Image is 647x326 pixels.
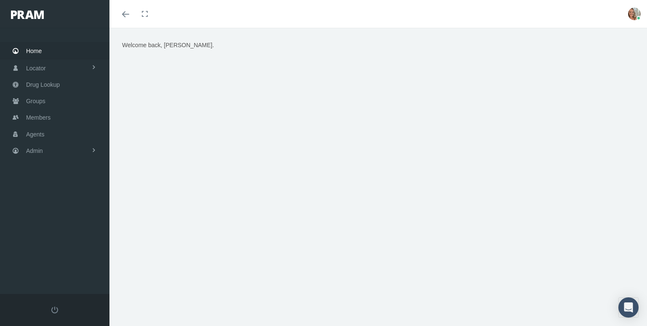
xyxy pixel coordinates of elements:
span: Drug Lookup [26,77,60,93]
span: Welcome back, [PERSON_NAME]. [122,42,214,48]
span: Members [26,110,51,126]
img: PRAM_20_x_78.png [11,11,44,19]
span: Agents [26,126,45,142]
span: Home [26,43,42,59]
img: S_Profile_Picture_15372.jpg [628,8,641,20]
span: Admin [26,143,43,159]
div: Open Intercom Messenger [618,297,639,318]
span: Locator [26,60,46,76]
span: Groups [26,93,45,109]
